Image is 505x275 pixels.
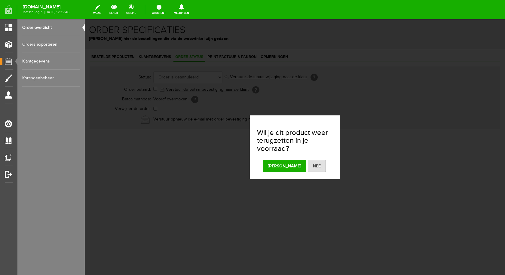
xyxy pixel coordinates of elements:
[22,70,80,87] a: Kortingenbeheer
[223,141,241,153] button: Nee
[22,19,80,36] a: Order overzicht
[23,5,69,9] strong: [DOMAIN_NAME]
[178,141,222,153] button: [PERSON_NAME]
[170,3,193,16] a: Meldingen
[22,53,80,70] a: Klantgegevens
[22,36,80,53] a: Orders exporteren
[23,11,69,14] span: laatste login: [DATE] 17:32:48
[90,3,105,16] a: wijzig
[106,3,122,16] a: bekijk
[172,110,248,133] h3: Wil je dit product weer terugzetten in je voorraad?
[123,3,140,16] a: online
[148,3,169,16] a: Assistent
